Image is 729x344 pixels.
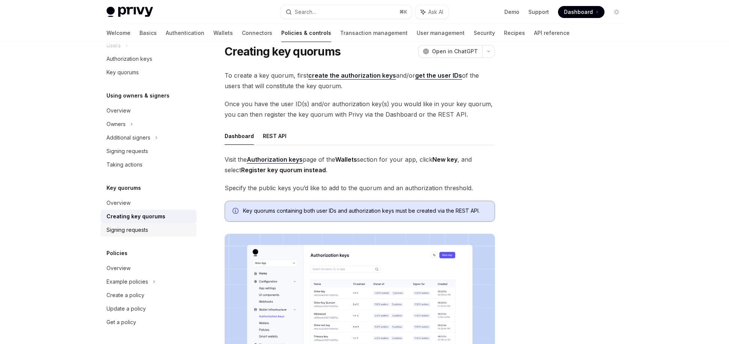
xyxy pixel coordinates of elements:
[106,198,130,207] div: Overview
[263,127,286,145] button: REST API
[474,24,495,42] a: Security
[281,24,331,42] a: Policies & controls
[166,24,204,42] a: Authentication
[100,196,196,210] a: Overview
[106,225,148,234] div: Signing requests
[534,24,570,42] a: API reference
[106,147,148,156] div: Signing requests
[106,68,139,77] div: Key quorums
[213,24,233,42] a: Wallets
[610,6,622,18] button: Toggle dark mode
[558,6,604,18] a: Dashboard
[432,156,457,163] strong: New key
[308,72,396,80] a: create the authorization keys
[399,9,407,15] span: ⌘ K
[340,24,408,42] a: Transaction management
[528,8,549,16] a: Support
[247,156,303,163] strong: Authorization keys
[335,156,357,163] strong: Wallets
[106,7,153,17] img: light logo
[106,264,130,273] div: Overview
[100,302,196,315] a: Update a policy
[106,291,144,300] div: Create a policy
[106,91,169,100] h5: Using owners & signers
[504,24,525,42] a: Recipes
[106,106,130,115] div: Overview
[225,127,254,145] button: Dashboard
[106,24,130,42] a: Welcome
[418,45,482,58] button: Open in ChatGPT
[100,223,196,237] a: Signing requests
[139,24,157,42] a: Basics
[106,318,136,327] div: Get a policy
[100,144,196,158] a: Signing requests
[106,160,142,169] div: Taking actions
[247,156,303,164] a: Authorization keys
[100,210,196,223] a: Creating key quorums
[428,8,443,16] span: Ask AI
[106,304,146,313] div: Update a policy
[432,48,478,55] span: Open in ChatGPT
[100,66,196,79] a: Key quorums
[100,104,196,117] a: Overview
[415,5,448,19] button: Ask AI
[106,249,127,258] h5: Policies
[100,52,196,66] a: Authorization keys
[225,70,495,91] span: To create a key quorum, first and/or of the users that will constitute the key quorum.
[106,277,148,286] div: Example policies
[225,45,340,58] h1: Creating key quorums
[241,166,326,174] strong: Register key quorum instead
[100,261,196,275] a: Overview
[504,8,519,16] a: Demo
[106,212,165,221] div: Creating key quorums
[100,288,196,302] a: Create a policy
[295,8,316,17] div: Search...
[242,24,272,42] a: Connectors
[106,183,141,192] h5: Key quorums
[106,133,150,142] div: Additional signers
[106,120,126,129] div: Owners
[564,8,593,16] span: Dashboard
[280,5,412,19] button: Search...⌘K
[232,208,240,215] svg: Info
[100,158,196,171] a: Taking actions
[106,54,152,63] div: Authorization keys
[225,154,495,175] span: Visit the page of the section for your app, click , and select .
[100,315,196,329] a: Get a policy
[417,24,465,42] a: User management
[415,72,462,80] a: get the user IDs
[225,99,495,120] span: Once you have the user ID(s) and/or authorization key(s) you would like in your key quorum, you c...
[243,207,487,215] span: Key quorums containing both user IDs and authorization keys must be created via the REST API.
[225,183,495,193] span: Specify the public keys you’d like to add to the quorum and an authorization threshold.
